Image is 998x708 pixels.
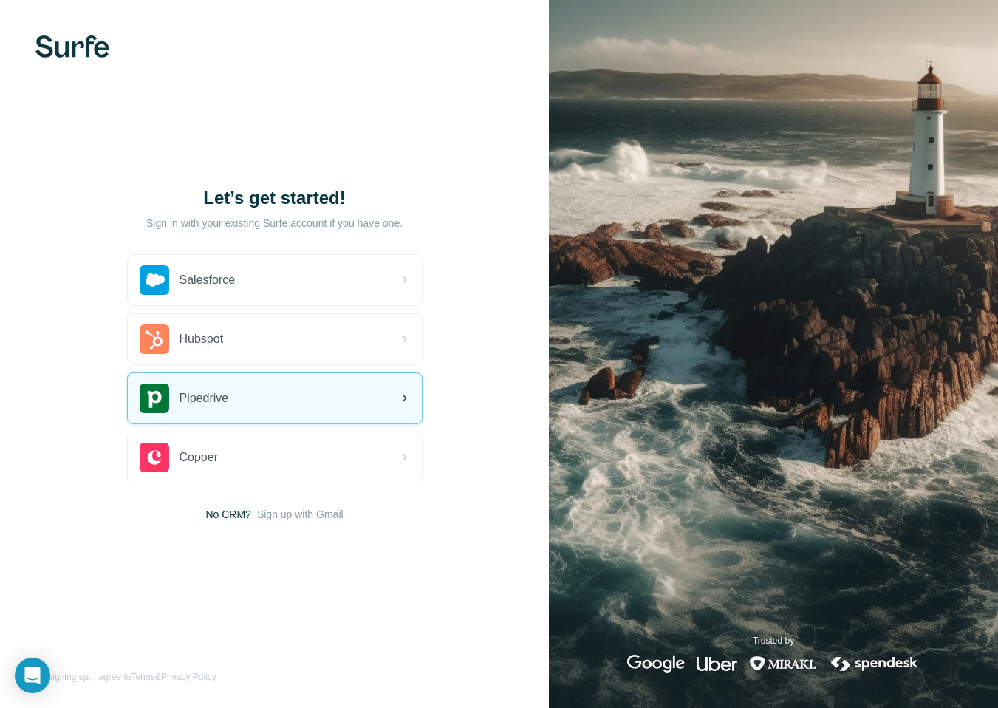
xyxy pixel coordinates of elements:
img: mirakl's logo [749,655,817,673]
span: Copper [180,449,218,466]
button: Sign up with Gmail [257,507,344,522]
span: By signing up, I agree to & [35,670,216,684]
span: Hubspot [180,330,224,348]
div: Open Intercom Messenger [15,658,50,693]
img: spendesk's logo [829,655,920,673]
img: hubspot's logo [140,324,169,354]
h1: Let’s get started! [127,186,423,210]
img: uber's logo [697,655,737,673]
img: copper's logo [140,443,169,472]
img: salesforce's logo [140,265,169,295]
span: Salesforce [180,271,236,289]
p: Trusted by [753,634,794,647]
p: Sign in with your existing Surfe account if you have one. [146,216,403,231]
span: No CRM? [205,507,250,522]
img: google's logo [627,655,685,673]
a: Terms [131,672,155,682]
img: pipedrive's logo [140,384,169,413]
a: Privacy Policy [161,672,216,682]
img: Surfe's logo [35,35,109,58]
span: Pipedrive [180,389,229,407]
